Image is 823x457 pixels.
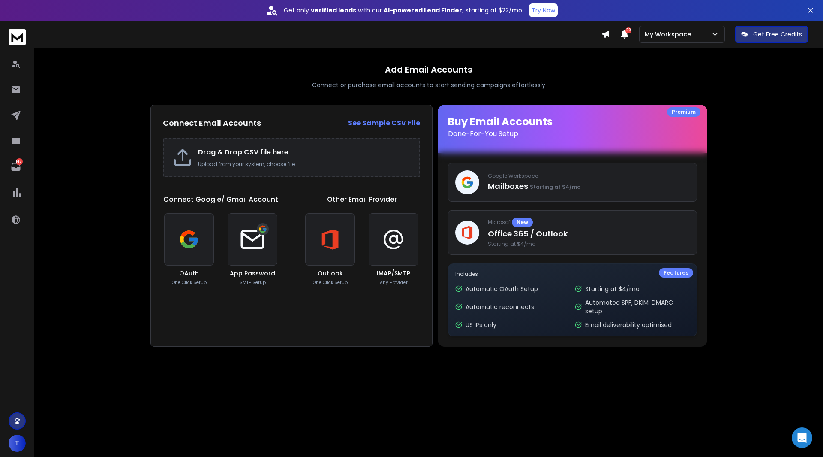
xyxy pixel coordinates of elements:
p: Automated SPF, DKIM, DMARC setup [585,298,689,315]
span: Starting at $4/mo [530,183,580,191]
p: Microsoft [488,218,690,227]
h3: Outlook [318,269,343,278]
button: T [9,435,26,452]
p: Get only with our starting at $22/mo [284,6,522,15]
p: Starting at $4/mo [585,284,640,293]
a: See Sample CSV File [348,118,420,128]
div: Open Intercom Messenger [792,427,812,448]
p: Done-For-You Setup [448,129,697,139]
h2: Connect Email Accounts [163,117,261,129]
p: Email deliverability optimised [585,321,672,329]
h1: Add Email Accounts [385,64,472,76]
p: Try Now [532,6,555,15]
img: logo [9,29,26,45]
p: Automatic OAuth Setup [466,284,538,293]
p: SMTP Setup [240,279,266,286]
p: Any Provider [380,279,408,286]
h3: IMAP/SMTP [377,269,410,278]
div: Premium [667,107,700,117]
p: Google Workspace [488,173,690,179]
button: Get Free Credits [735,26,808,43]
p: Includes [455,271,690,278]
h1: Other Email Provider [327,194,397,205]
p: One Click Setup [313,279,348,286]
h3: OAuth [179,269,199,278]
p: Office 365 / Outlook [488,228,690,240]
p: Upload from your system, choose file [198,161,411,168]
button: Try Now [529,3,558,17]
p: Mailboxes [488,180,690,192]
h1: Connect Google/ Gmail Account [163,194,278,205]
p: My Workspace [645,30,694,39]
p: US IPs only [466,321,496,329]
div: Features [659,268,693,278]
span: Starting at $4/mo [488,241,690,248]
strong: verified leads [311,6,356,15]
h3: App Password [230,269,275,278]
p: One Click Setup [172,279,207,286]
div: New [512,218,533,227]
h2: Drag & Drop CSV file here [198,147,411,157]
p: Connect or purchase email accounts to start sending campaigns effortlessly [312,81,545,89]
span: 50 [625,27,631,33]
strong: AI-powered Lead Finder, [384,6,464,15]
p: Automatic reconnects [466,303,534,311]
h1: Buy Email Accounts [448,115,697,139]
p: Get Free Credits [753,30,802,39]
a: 1461 [7,158,24,176]
p: 1461 [16,158,23,165]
